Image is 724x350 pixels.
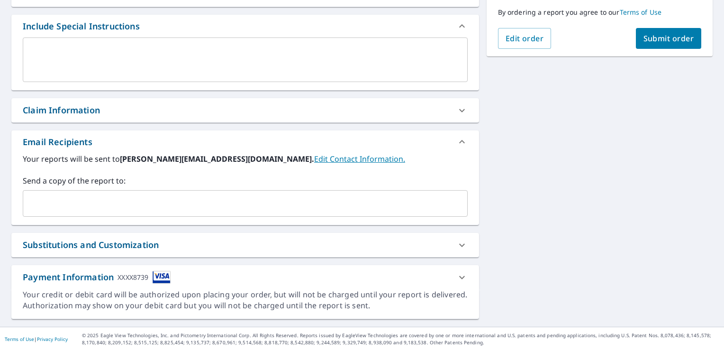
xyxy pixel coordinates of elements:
button: Edit order [498,28,552,49]
div: Email Recipients [23,136,92,148]
div: Email Recipients [11,130,479,153]
div: XXXX8739 [118,271,148,284]
button: Submit order [636,28,702,49]
div: Substitutions and Customization [11,233,479,257]
img: cardImage [153,271,171,284]
a: Terms of Use [5,336,34,342]
b: [PERSON_NAME][EMAIL_ADDRESS][DOMAIN_NAME]. [120,154,314,164]
label: Send a copy of the report to: [23,175,468,186]
div: Include Special Instructions [11,15,479,37]
a: EditContactInfo [314,154,405,164]
div: Claim Information [23,104,100,117]
div: Claim Information [11,98,479,122]
a: Privacy Policy [37,336,68,342]
div: Payment Information [23,271,171,284]
span: Edit order [506,33,544,44]
label: Your reports will be sent to [23,153,468,165]
div: Include Special Instructions [23,20,140,33]
p: | [5,336,68,342]
p: © 2025 Eagle View Technologies, Inc. and Pictometry International Corp. All Rights Reserved. Repo... [82,332,719,346]
span: Submit order [643,33,694,44]
div: Your credit or debit card will be authorized upon placing your order, but will not be charged unt... [23,289,468,311]
p: By ordering a report you agree to our [498,8,701,17]
a: Terms of Use [620,8,662,17]
div: Payment InformationXXXX8739cardImage [11,265,479,289]
div: Substitutions and Customization [23,239,159,251]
